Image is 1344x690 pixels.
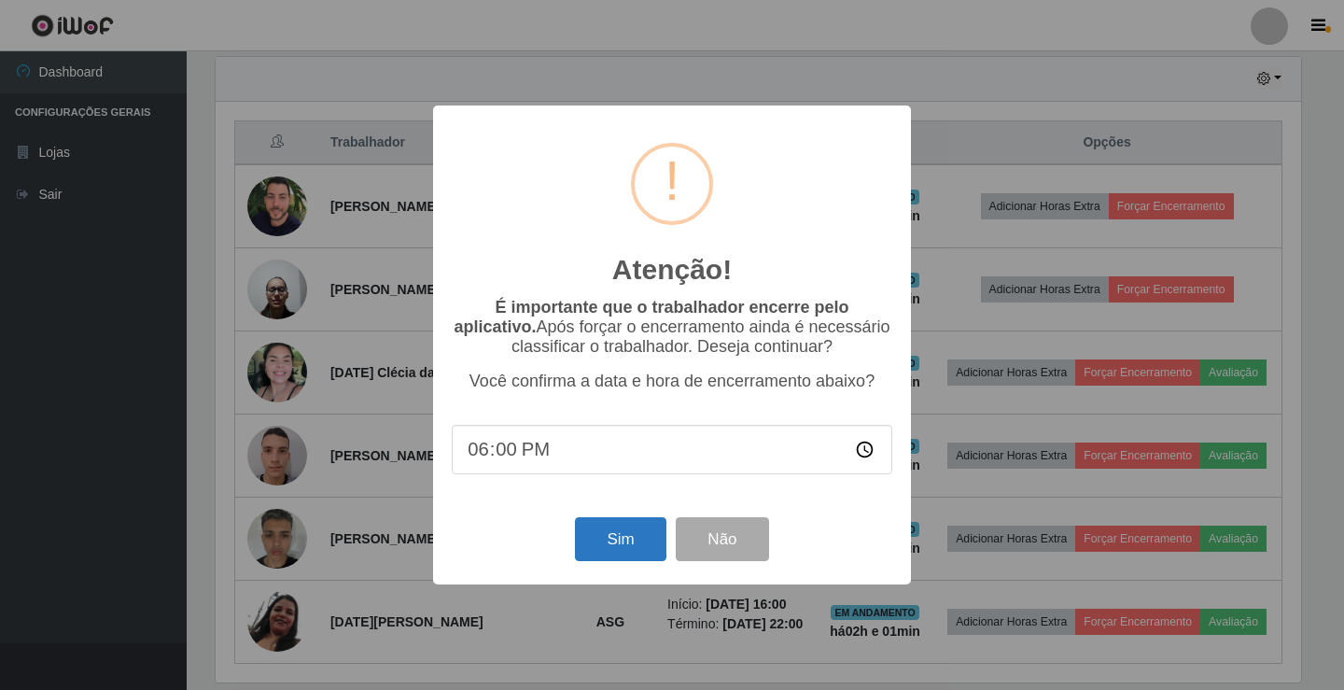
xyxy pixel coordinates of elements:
[454,298,848,336] b: É importante que o trabalhador encerre pelo aplicativo.
[612,253,732,287] h2: Atenção!
[452,298,892,357] p: Após forçar o encerramento ainda é necessário classificar o trabalhador. Deseja continuar?
[452,372,892,391] p: Você confirma a data e hora de encerramento abaixo?
[575,517,665,561] button: Sim
[676,517,768,561] button: Não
